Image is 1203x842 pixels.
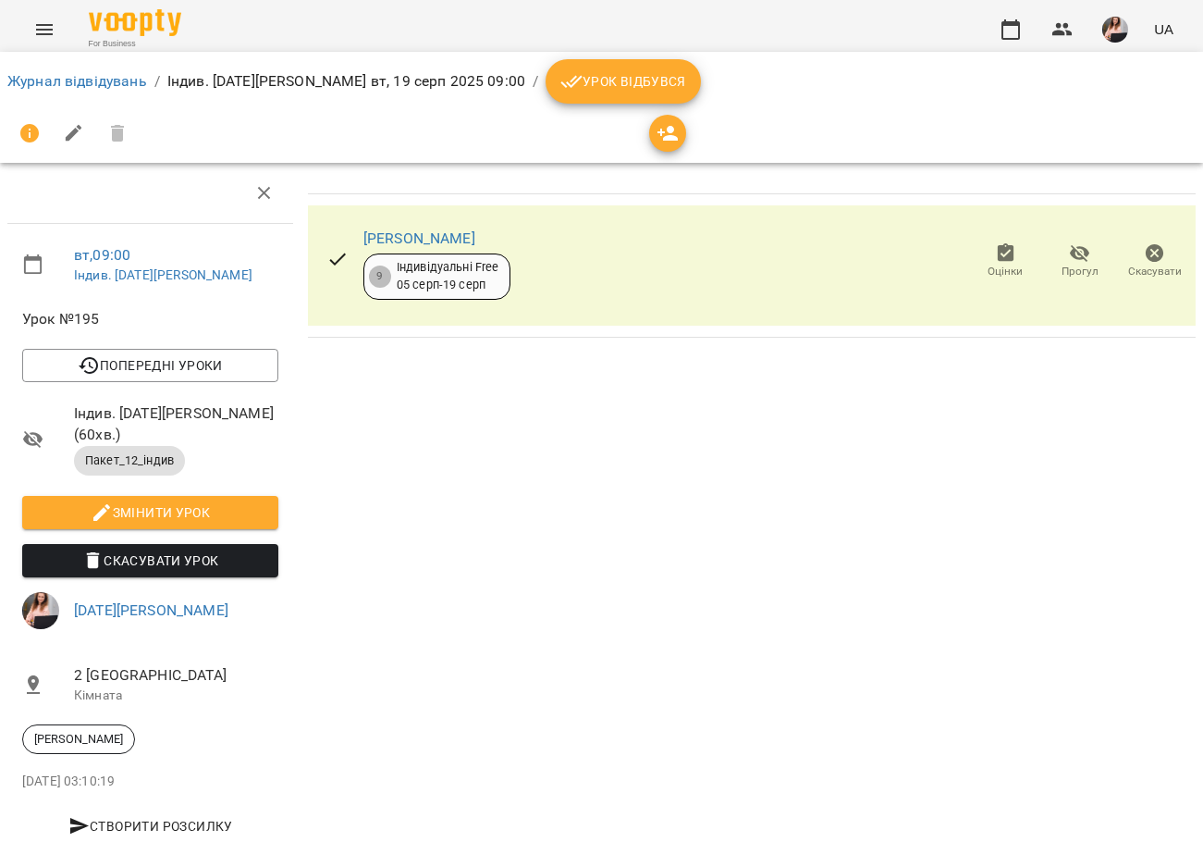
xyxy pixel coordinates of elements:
span: For Business [89,38,181,50]
span: Попередні уроки [37,354,264,377]
span: [PERSON_NAME] [23,731,134,748]
span: Урок відбувся [560,70,686,93]
img: ee17c4d82a51a8e023162b2770f32a64.jpg [22,592,59,629]
span: Урок №195 [22,308,278,330]
nav: breadcrumb [7,59,1196,104]
button: Урок відбувся [546,59,701,104]
span: UA [1154,19,1173,39]
li: / [154,70,160,93]
span: Змінити урок [37,501,264,524]
div: [PERSON_NAME] [22,724,135,754]
button: Скасувати Урок [22,544,278,577]
button: Скасувати [1117,236,1192,288]
a: [DATE][PERSON_NAME] [74,601,228,619]
a: [PERSON_NAME] [363,229,475,247]
button: Menu [22,7,67,52]
button: UA [1147,12,1181,46]
span: Скасувати Урок [37,550,264,572]
span: Створити розсилку [30,815,271,837]
a: Індив. [DATE][PERSON_NAME] [74,267,252,282]
li: / [533,70,538,93]
button: Оцінки [968,236,1043,288]
p: Кімната [74,687,278,705]
div: Індивідуальні Free 05 серп - 19 серп [397,259,499,293]
span: Скасувати [1128,264,1182,279]
span: Індив. [DATE][PERSON_NAME] ( 60 хв. ) [74,402,278,446]
p: [DATE] 03:10:19 [22,773,278,791]
a: Журнал відвідувань [7,72,147,90]
a: вт , 09:00 [74,246,130,264]
img: ee17c4d82a51a8e023162b2770f32a64.jpg [1102,17,1128,43]
span: Оцінки [988,264,1023,279]
span: Прогул [1062,264,1099,279]
span: 2 [GEOGRAPHIC_DATA] [74,664,278,687]
div: 9 [369,266,391,288]
button: Прогул [1043,236,1118,288]
p: Індив. [DATE][PERSON_NAME] вт, 19 серп 2025 09:00 [167,70,525,93]
button: Попередні уроки [22,349,278,382]
img: Voopty Logo [89,9,181,36]
span: Пакет_12_індив [74,452,185,469]
button: Змінити урок [22,496,278,529]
